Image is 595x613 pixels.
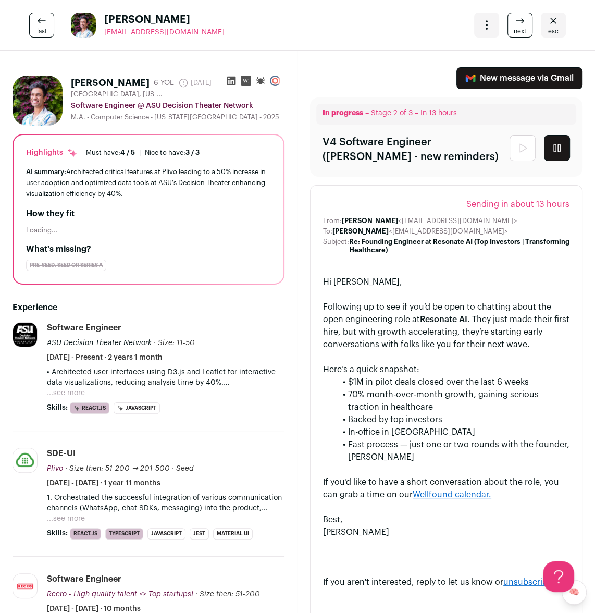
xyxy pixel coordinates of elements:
button: Open dropdown [474,13,499,38]
span: – [365,109,369,117]
dt: Subject: [323,238,349,254]
li: In-office in [GEOGRAPHIC_DATA] [336,426,569,438]
strong: Resonate AI [420,315,467,324]
b: [PERSON_NAME] [332,228,389,235]
b: [PERSON_NAME] [342,217,398,224]
span: [DATE] - [DATE] · 1 year 11 months [47,478,160,488]
div: M.A. - Computer Science - [US_STATE][GEOGRAPHIC_DATA] - 2025 [71,113,284,121]
span: Skills: [47,528,68,538]
ul: | [86,149,200,157]
div: Best, [323,513,569,526]
a: Close [541,13,566,38]
a: New message via Gmail [456,67,582,89]
a: last [29,13,54,38]
img: c21ed9c30e713e35644b6f711ead6e83ab0859d716bd6300b0dba142d2e3692b.jpg [13,448,37,472]
span: esc [548,27,559,35]
div: Software Engineer [47,573,121,585]
button: ...see more [47,513,85,524]
h1: [PERSON_NAME] [71,76,150,90]
img: c3f6c89f90a1bed9c5d08e3f66a82abfdf79f5fdb8eb300366a7849ce47ecca2.jpg [13,76,63,126]
div: V4 Software Engineer ([PERSON_NAME] - new reminders) [323,135,510,164]
div: Architected critical features at Plivo leading to a 50% increase in user adoption and optimized d... [26,166,271,199]
span: last [37,27,47,35]
p: • Architected user interfaces using D3.js and Leaflet for interactive data visualizations, reduci... [47,367,284,388]
span: Plivo [47,465,63,472]
span: Skills: [47,402,68,413]
div: [PERSON_NAME] [323,526,569,538]
div: Software Engineer [47,322,121,334]
div: Here’s a quick snapshot: [323,363,569,376]
li: Backed by top investors [336,413,569,426]
span: 4 / 5 [120,149,135,156]
dd: <[EMAIL_ADDRESS][DOMAIN_NAME]> [342,217,517,225]
li: Jest [190,528,209,540]
h2: What's missing? [26,243,271,255]
span: – [415,109,418,117]
li: React.js [70,402,109,414]
span: [GEOGRAPHIC_DATA], [US_STATE], [GEOGRAPHIC_DATA] [71,90,165,99]
div: Software Engineer @ ASU Decision Theater Network [71,101,284,111]
iframe: Help Scout Beacon - Open [543,561,574,592]
span: · Size: 11-50 [154,339,195,347]
h2: Experience [13,301,284,314]
a: Wellfound calendar. [413,491,491,499]
a: [EMAIL_ADDRESS][DOMAIN_NAME] [104,27,225,38]
div: 6 YOE [154,78,174,88]
span: [PERSON_NAME] [104,13,225,27]
li: TypeScript [105,528,143,540]
div: If you aren't interested, reply to let us know or [323,576,569,589]
li: React.js [70,528,101,540]
li: $1M in pilot deals closed over the last 6 weeks [336,376,569,388]
span: next [514,27,526,35]
div: Loading... [26,226,271,235]
span: [DATE] [178,78,212,88]
dt: To: [323,227,332,236]
span: Stage 2 of 3 [371,109,413,117]
div: Nice to have: [145,149,200,157]
span: · Size then: 51-200 [195,591,260,598]
span: Sending in about 13 hours [466,198,569,211]
div: Following up to see if you’d be open to chatting about the open engineering role at . They just m... [323,301,569,351]
li: Material UI [213,528,253,540]
dd: <[EMAIL_ADDRESS][DOMAIN_NAME]> [332,227,508,236]
b: Re: Founding Engineer at Resonate AI (Top Investors | Transforming Healthcare) [349,238,569,253]
span: Recro - High quality talent <> Top startups! [47,591,193,598]
a: next [507,13,532,38]
li: Fast process — just one or two rounds with the founder, [PERSON_NAME] [336,438,569,463]
dt: From: [323,217,342,225]
li: JavaScript [114,402,160,414]
span: Seed [176,465,194,472]
span: [DATE] - Present · 2 years 1 month [47,352,163,363]
li: 70% month-over-month growth, gaining serious traction in healthcare [336,388,569,413]
span: · [172,463,174,474]
img: 167038a1d946f3514e10c7effbdfad30e6bdd78c328d8b955ca5fd3c1ed94c68.jpg [13,323,37,347]
span: [EMAIL_ADDRESS][DOMAIN_NAME] [104,29,225,36]
div: Hi [PERSON_NAME], [323,276,569,288]
li: JavaScript [147,528,185,540]
button: ...see more [47,388,85,398]
span: ASU Decision Theater Network [47,339,152,347]
span: 3 / 3 [185,149,200,156]
div: Highlights [26,148,78,158]
img: c3f6c89f90a1bed9c5d08e3f66a82abfdf79f5fdb8eb300366a7849ce47ecca2.jpg [71,13,96,38]
span: AI summary: [26,168,66,175]
span: · Size then: 51-200 → 201-500 [65,465,170,472]
span: In progress [323,109,363,117]
div: Pre-seed, Seed or Series A [26,260,106,271]
img: c23a04c17f8fbe11bffc946e4b2360c342e064679b954190d86bff0b3fddcf0a.png [13,583,37,590]
a: unsubscribe [503,578,552,586]
p: 1. Orchestrated the successful integration of various communication channels (WhatsApp, chat SDKs... [47,493,284,513]
h2: How they fit [26,207,271,220]
div: SDE-UI [47,448,76,459]
span: In 13 hours [420,109,457,117]
div: Must have: [86,149,135,157]
a: 🧠 [562,580,587,605]
div: If you’d like to have a short conversation about the role, you can grab a time on our [323,476,569,501]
